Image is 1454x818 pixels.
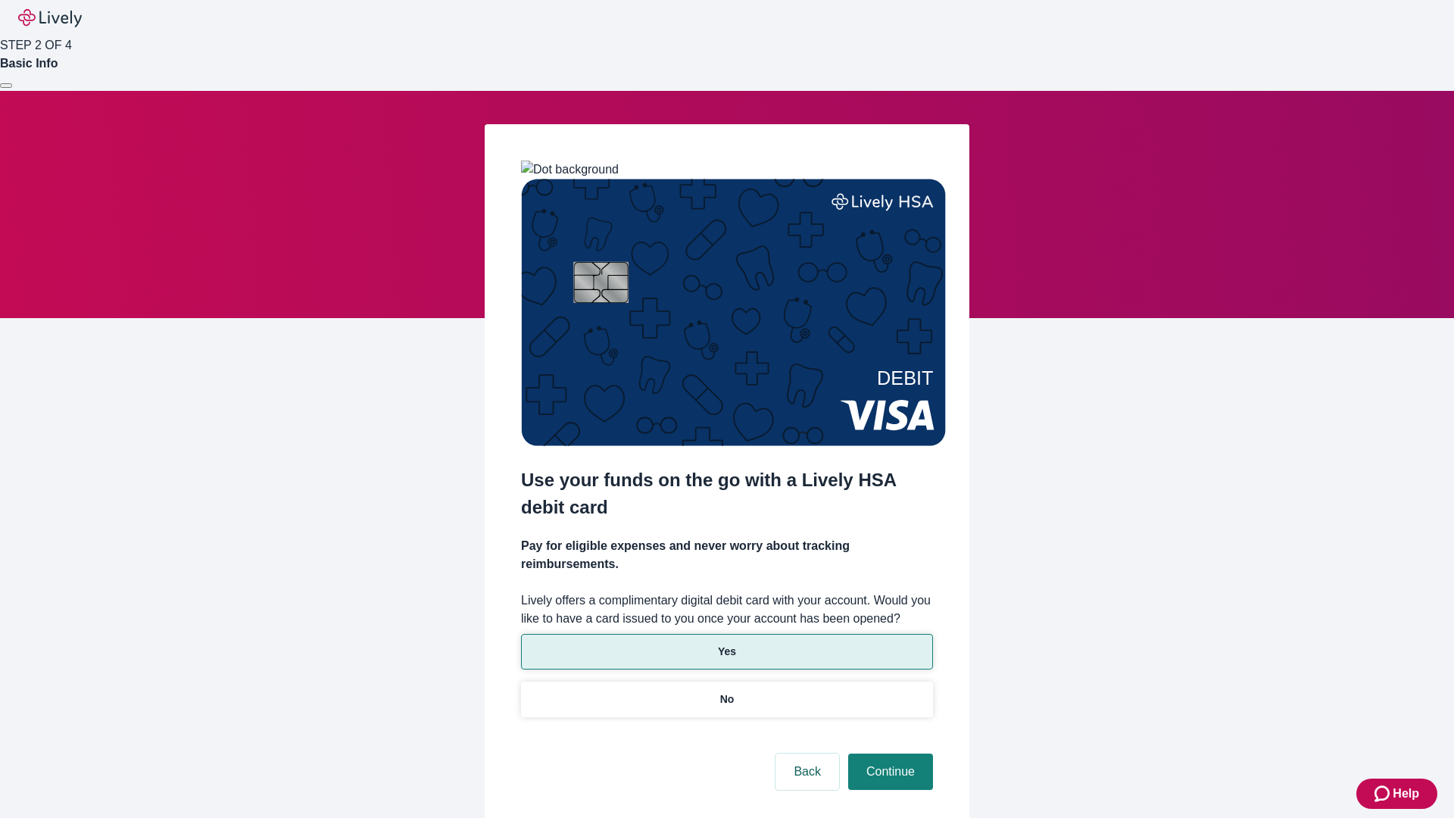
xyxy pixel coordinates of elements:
[521,634,933,670] button: Yes
[1393,785,1419,803] span: Help
[775,754,839,790] button: Back
[720,692,735,707] p: No
[1374,785,1393,803] svg: Zendesk support icon
[848,754,933,790] button: Continue
[521,161,619,179] img: Dot background
[521,682,933,717] button: No
[521,537,933,573] h4: Pay for eligible expenses and never worry about tracking reimbursements.
[718,644,736,660] p: Yes
[521,592,933,628] label: Lively offers a complimentary digital debit card with your account. Would you like to have a card...
[521,467,933,521] h2: Use your funds on the go with a Lively HSA debit card
[521,179,946,446] img: Debit card
[1356,779,1437,809] button: Zendesk support iconHelp
[18,9,82,27] img: Lively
